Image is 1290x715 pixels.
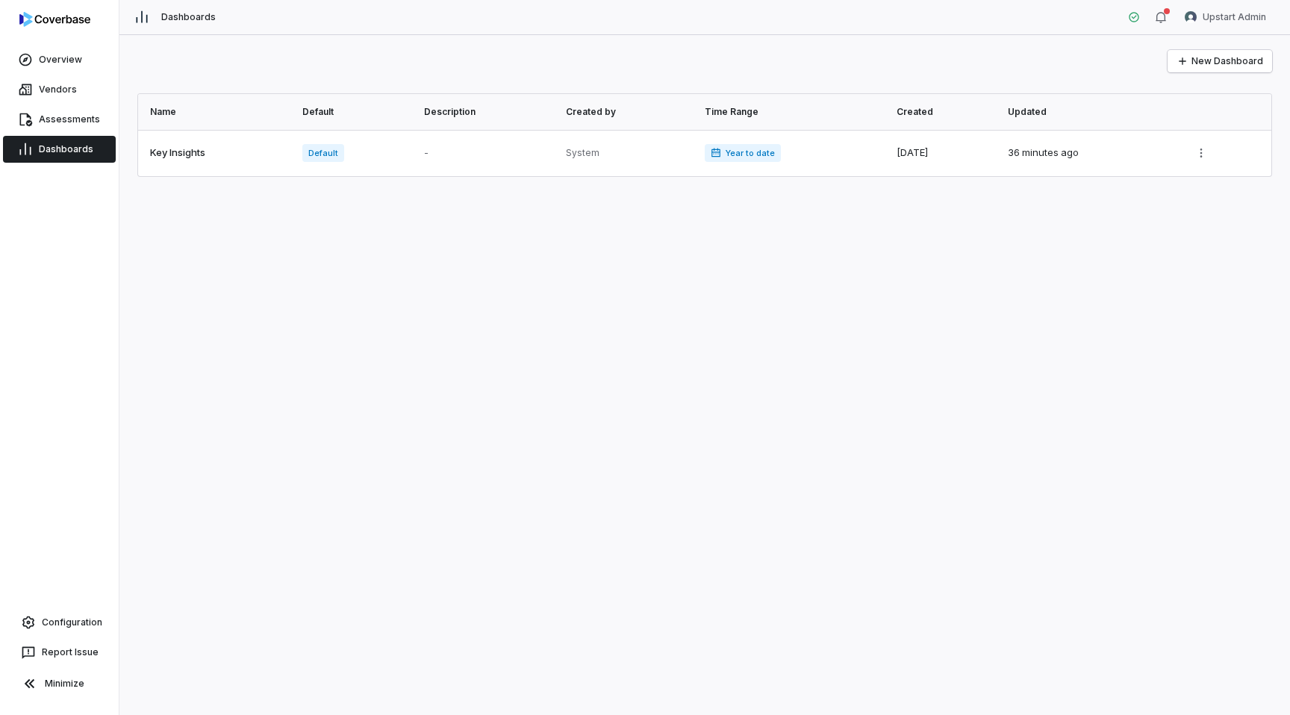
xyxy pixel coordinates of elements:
th: Created by [557,94,696,130]
span: Minimize [45,678,84,690]
span: Report Issue [42,646,99,658]
a: Dashboards [3,136,116,163]
img: Upstart Admin avatar [1185,11,1197,23]
th: Name [138,94,293,130]
th: Description [415,94,557,130]
th: Default [293,94,416,130]
button: Report Issue [6,639,113,666]
button: Upstart Admin avatarUpstart Admin [1176,6,1275,28]
th: Created [888,94,999,130]
button: New Dashboard [1168,50,1272,72]
a: Vendors [3,76,116,103]
span: Configuration [42,616,102,628]
span: Overview [39,54,82,66]
th: Time Range [696,94,888,130]
button: More actions [1189,142,1213,164]
button: Minimize [6,669,113,699]
span: Upstart Admin [1203,11,1266,23]
img: logo-D7KZi-bG.svg [19,12,90,27]
a: Assessments [3,106,116,133]
a: Configuration [6,609,113,636]
span: Dashboards [161,11,216,23]
span: Dashboards [39,143,93,155]
span: Assessments [39,113,100,125]
a: Overview [3,46,116,73]
span: Vendors [39,84,77,96]
th: Updated [999,94,1180,130]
